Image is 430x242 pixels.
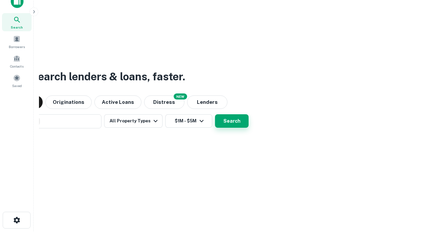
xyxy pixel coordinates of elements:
button: Originations [45,95,92,109]
span: Saved [12,83,22,88]
span: Contacts [10,64,24,69]
span: Search [11,25,23,30]
a: Borrowers [2,33,32,51]
a: Search [2,13,32,31]
a: Contacts [2,52,32,70]
button: Lenders [187,95,227,109]
div: NEW [174,93,187,99]
a: Saved [2,72,32,90]
button: Search [215,114,249,128]
button: Active Loans [94,95,141,109]
iframe: Chat Widget [396,188,430,220]
span: Borrowers [9,44,25,49]
button: $1M - $5M [165,114,212,128]
h3: Search lenders & loans, faster. [31,69,185,85]
button: All Property Types [104,114,163,128]
button: Search distressed loans with lien and other non-mortgage details. [144,95,184,109]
